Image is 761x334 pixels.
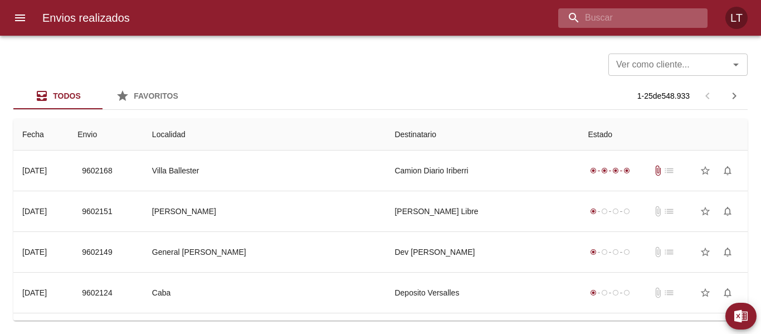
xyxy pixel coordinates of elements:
[722,246,733,258] span: notifications_none
[694,90,721,100] span: Pagina anterior
[652,165,664,176] span: Tiene documentos adjuntos
[722,165,733,176] span: notifications_none
[700,206,711,217] span: star_border
[386,151,579,191] td: Camion Diario Iriberri
[13,83,192,109] div: Tabs Envios
[601,289,608,296] span: radio_button_unchecked
[143,273,386,313] td: Caba
[664,165,675,176] span: No tiene pedido asociado
[590,208,597,215] span: radio_button_checked
[725,7,748,29] div: LT
[722,287,733,298] span: notifications_none
[601,167,608,174] span: radio_button_checked
[7,4,33,31] button: menu
[590,167,597,174] span: radio_button_checked
[694,241,716,263] button: Agregar a favoritos
[386,232,579,272] td: Dev [PERSON_NAME]
[82,205,113,219] span: 9602151
[725,7,748,29] div: Abrir información de usuario
[77,283,117,303] button: 9602124
[134,91,178,100] span: Favoritos
[386,191,579,231] td: [PERSON_NAME] Libre
[579,119,748,151] th: Estado
[143,232,386,272] td: General [PERSON_NAME]
[694,282,716,304] button: Agregar a favoritos
[612,289,619,296] span: radio_button_unchecked
[623,249,630,255] span: radio_button_unchecked
[664,287,675,298] span: No tiene pedido asociado
[386,273,579,313] td: Deposito Versalles
[143,191,386,231] td: [PERSON_NAME]
[82,164,113,178] span: 9602168
[77,161,117,181] button: 9602168
[143,151,386,191] td: Villa Ballester
[716,241,739,263] button: Activar notificaciones
[77,201,117,222] button: 9602151
[652,287,664,298] span: No tiene documentos adjuntos
[601,208,608,215] span: radio_button_unchecked
[716,200,739,222] button: Activar notificaciones
[558,8,689,28] input: buscar
[652,206,664,217] span: No tiene documentos adjuntos
[623,289,630,296] span: radio_button_unchecked
[623,167,630,174] span: radio_button_checked
[722,206,733,217] span: notifications_none
[590,289,597,296] span: radio_button_checked
[22,207,47,216] div: [DATE]
[69,119,143,151] th: Envio
[143,119,386,151] th: Localidad
[612,167,619,174] span: radio_button_checked
[612,249,619,255] span: radio_button_unchecked
[725,303,757,330] button: Exportar Excel
[623,208,630,215] span: radio_button_unchecked
[588,165,632,176] div: Entregado
[716,282,739,304] button: Activar notificaciones
[728,57,744,72] button: Abrir
[700,246,711,258] span: star_border
[77,242,117,263] button: 9602149
[694,159,716,182] button: Agregar a favoritos
[664,206,675,217] span: No tiene pedido asociado
[588,246,632,258] div: Generado
[82,286,113,300] span: 9602124
[588,206,632,217] div: Generado
[22,166,47,175] div: [DATE]
[82,245,113,259] span: 9602149
[652,246,664,258] span: No tiene documentos adjuntos
[694,200,716,222] button: Agregar a favoritos
[700,165,711,176] span: star_border
[13,119,69,151] th: Fecha
[601,249,608,255] span: radio_button_unchecked
[664,246,675,258] span: No tiene pedido asociado
[588,287,632,298] div: Generado
[612,208,619,215] span: radio_button_unchecked
[42,9,130,27] h6: Envios realizados
[22,288,47,297] div: [DATE]
[53,91,81,100] span: Todos
[590,249,597,255] span: radio_button_checked
[22,248,47,256] div: [DATE]
[637,90,690,101] p: 1 - 25 de 548.933
[716,159,739,182] button: Activar notificaciones
[386,119,579,151] th: Destinatario
[721,83,748,109] span: Pagina siguiente
[700,287,711,298] span: star_border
